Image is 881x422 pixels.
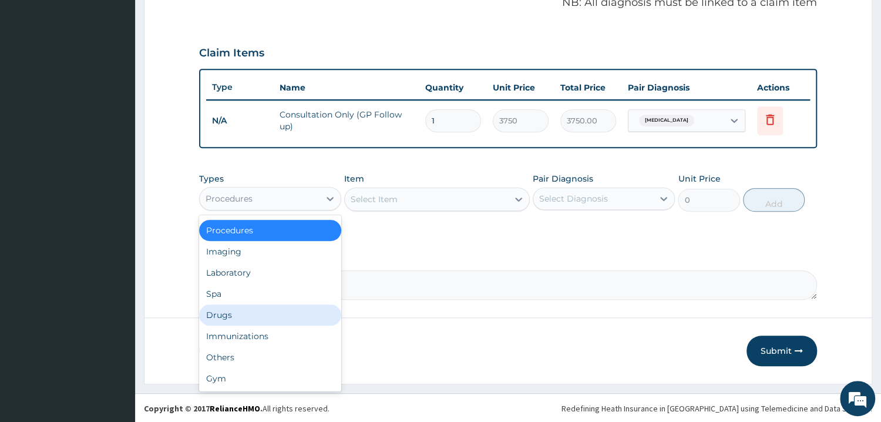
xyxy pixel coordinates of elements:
[344,173,364,185] label: Item
[68,132,162,251] span: We're online!
[622,76,751,99] th: Pair Diagnosis
[539,193,608,205] div: Select Diagnosis
[487,76,554,99] th: Unit Price
[561,403,872,414] div: Redefining Heath Insurance in [GEOGRAPHIC_DATA] using Telemedicine and Data Science!
[743,188,805,212] button: Add
[554,76,622,99] th: Total Price
[419,76,487,99] th: Quantity
[751,76,810,99] th: Actions
[206,110,274,132] td: N/A
[199,220,341,241] div: Procedures
[199,283,341,304] div: Spa
[199,368,341,389] div: Gym
[199,262,341,283] div: Laboratory
[193,6,221,34] div: Minimize live chat window
[144,403,263,414] strong: Copyright © 2017 .
[61,66,197,81] div: Chat with us now
[274,103,419,138] td: Consultation Only (GP Follow up)
[210,403,260,414] a: RelianceHMO
[274,76,419,99] th: Name
[639,115,694,126] span: [MEDICAL_DATA]
[747,336,817,366] button: Submit
[199,304,341,326] div: Drugs
[678,173,720,185] label: Unit Price
[199,47,264,60] h3: Claim Items
[206,76,274,98] th: Type
[199,174,224,184] label: Types
[22,59,48,88] img: d_794563401_company_1708531726252_794563401
[351,193,398,205] div: Select Item
[533,173,593,185] label: Pair Diagnosis
[206,193,253,205] div: Procedures
[199,347,341,368] div: Others
[199,241,341,262] div: Imaging
[6,290,224,331] textarea: Type your message and hit 'Enter'
[199,254,817,264] label: Comment
[199,326,341,347] div: Immunizations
